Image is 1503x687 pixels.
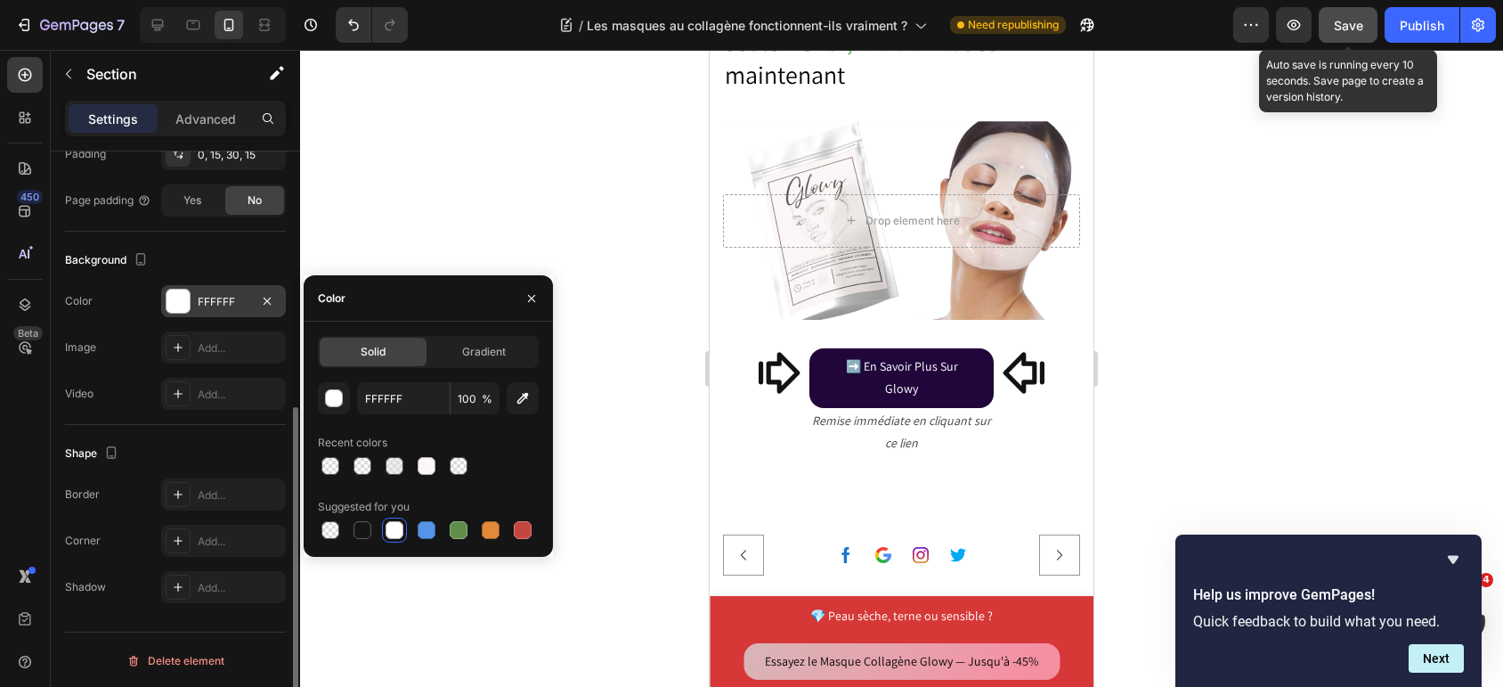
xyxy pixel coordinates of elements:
[1400,16,1444,35] div: Publish
[1193,585,1464,606] h2: Help us improve GemPages!
[65,293,93,309] div: Color
[65,249,151,273] div: Background
[198,487,281,503] div: Add...
[710,50,1093,687] iframe: Design area
[17,190,43,204] div: 450
[198,534,281,550] div: Add...
[1334,18,1363,33] span: Save
[65,192,151,209] div: Page padding
[121,306,264,350] p: ➡️ en savoir plus sur glowy
[1385,7,1459,43] button: Publish
[156,164,250,178] div: Drop element here
[166,497,182,513] img: Alt Image
[462,344,506,360] span: Gradient
[175,110,236,128] p: Advanced
[1479,573,1493,587] span: 4
[65,533,101,549] div: Corner
[1442,549,1464,570] button: Hide survey
[318,435,387,451] div: Recent colors
[1193,613,1464,630] p: Quick feedback to build what you need.
[65,339,96,356] div: Image
[587,16,907,35] span: Les masques au collagène fonctionnent-ils vraiment ?
[100,299,285,357] a: ➡️ en savoir plus sur glowy
[88,110,138,128] p: Settings
[183,192,201,209] span: Yes
[65,647,286,675] button: Delete element
[482,391,492,407] span: %
[198,294,249,310] div: FFFFFF
[65,442,122,466] div: Shape
[65,146,106,162] div: Padding
[13,71,370,270] div: Background Image
[968,17,1059,33] span: Need republishing
[579,16,583,35] span: /
[198,387,281,403] div: Add...
[117,14,125,36] p: 7
[65,487,100,503] div: Border
[102,363,281,401] i: Remise immédiate en cliquant sur ce lien
[1319,7,1377,43] button: Save
[203,497,219,513] img: Alt Image
[7,7,133,43] button: 7
[318,499,410,515] div: Suggested for you
[126,650,224,672] div: Delete element
[86,63,232,85] p: Section
[128,497,144,513] img: Alt Image
[1409,644,1464,673] button: Next question
[1193,549,1464,673] div: Help us improve GemPages!
[361,344,386,360] span: Solid
[198,340,281,356] div: Add...
[318,290,345,307] div: Color
[13,326,43,340] div: Beta
[65,386,93,402] div: Video
[240,497,256,513] img: Alt Image
[357,382,450,414] input: Eg: FFFFFF
[198,580,281,596] div: Add...
[13,71,370,270] div: Overlay
[198,147,281,163] div: 0, 15, 30, 15
[336,7,408,43] div: Undo/Redo
[65,579,106,595] div: Shadow
[248,192,262,209] span: No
